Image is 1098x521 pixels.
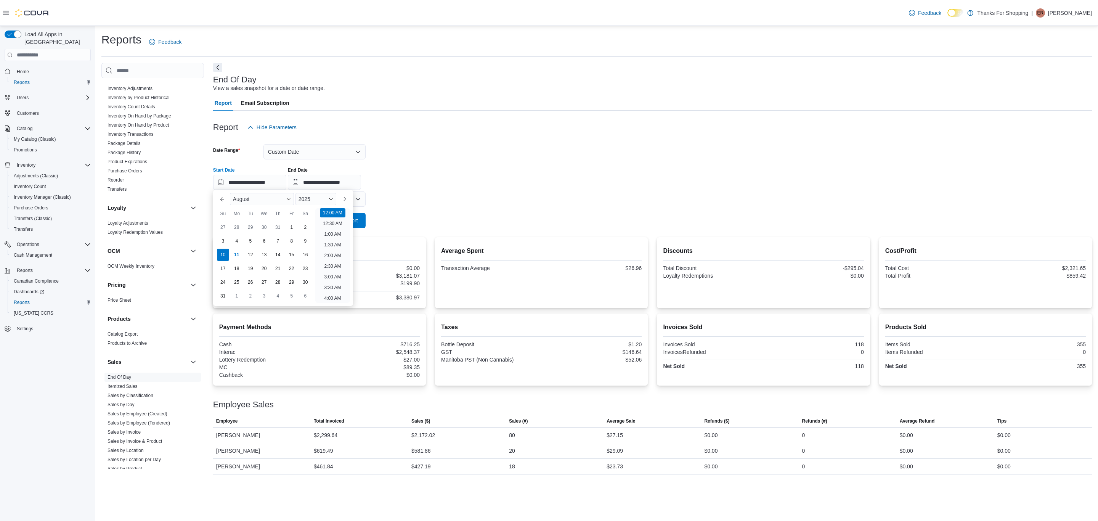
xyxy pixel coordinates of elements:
[189,203,198,212] button: Loyalty
[108,358,122,366] h3: Sales
[219,323,420,332] h2: Payment Methods
[108,150,141,156] span: Package History
[108,204,126,212] h3: Loyalty
[108,131,154,137] span: Inventory Transactions
[338,193,350,205] button: Next month
[14,240,42,249] button: Operations
[2,160,94,170] button: Inventory
[17,95,29,101] span: Users
[231,221,243,233] div: day-28
[14,108,91,118] span: Customers
[108,187,127,192] a: Transfers
[765,363,864,369] div: 118
[108,297,131,303] span: Price Sheet
[14,136,56,142] span: My Catalog (Classic)
[217,221,229,233] div: day-27
[663,246,864,256] h2: Discounts
[272,221,284,233] div: day-31
[947,9,963,17] input: Dark Mode
[17,267,33,273] span: Reports
[108,411,167,416] a: Sales by Employee (Created)
[272,207,284,220] div: Th
[543,341,642,347] div: $1.20
[1036,8,1045,18] div: Eden Roy
[244,262,257,275] div: day-19
[231,276,243,288] div: day-25
[108,177,124,183] span: Reorder
[108,358,187,366] button: Sales
[258,249,270,261] div: day-13
[17,110,39,116] span: Customers
[11,298,91,307] span: Reports
[11,309,56,318] a: [US_STATE] CCRS
[217,262,229,275] div: day-17
[11,171,91,180] span: Adjustments (Classic)
[108,420,170,426] a: Sales by Employee (Tendered)
[14,324,91,333] span: Settings
[11,78,91,87] span: Reports
[543,357,642,363] div: $52.06
[14,266,36,275] button: Reports
[108,150,141,155] a: Package History
[189,314,198,323] button: Products
[11,287,91,296] span: Dashboards
[765,341,864,347] div: 118
[987,273,1086,279] div: $859.42
[213,147,240,153] label: Date Range
[1048,8,1092,18] p: [PERSON_NAME]
[14,194,71,200] span: Inventory Manager (Classic)
[14,124,91,133] span: Catalog
[108,95,170,101] span: Inventory by Product Historical
[213,123,238,132] h3: Report
[108,315,187,323] button: Products
[321,251,344,260] li: 2:00 AM
[321,272,344,281] li: 3:00 AM
[299,221,311,233] div: day-2
[299,249,311,261] div: day-16
[663,323,864,332] h2: Invoices Sold
[213,63,222,72] button: Next
[258,290,270,302] div: day-3
[8,213,94,224] button: Transfers (Classic)
[101,32,141,47] h1: Reports
[320,208,345,217] li: 12:00 AM
[14,289,44,295] span: Dashboards
[244,207,257,220] div: Tu
[14,161,91,170] span: Inventory
[11,277,91,286] span: Canadian Compliance
[11,145,40,154] a: Promotions
[14,226,33,232] span: Transfers
[216,220,312,303] div: August, 2025
[11,135,59,144] a: My Catalog (Classic)
[11,203,91,212] span: Purchase Orders
[272,235,284,247] div: day-7
[217,249,229,261] div: day-10
[11,193,91,202] span: Inventory Manager (Classic)
[158,38,181,46] span: Feedback
[15,9,50,17] img: Cova
[765,273,864,279] div: $0.00
[219,372,318,378] div: Cashback
[987,265,1086,271] div: $2,321.65
[765,349,864,355] div: 0
[320,219,345,228] li: 12:30 AM
[231,249,243,261] div: day-11
[11,171,61,180] a: Adjustments (Classic)
[885,273,984,279] div: Total Profit
[108,457,161,462] a: Sales by Location per Day
[286,290,298,302] div: day-5
[11,251,55,260] a: Cash Management
[2,66,94,77] button: Home
[11,214,91,223] span: Transfers (Classic)
[8,203,94,213] button: Purchase Orders
[108,132,154,137] a: Inventory Transactions
[244,249,257,261] div: day-12
[663,341,762,347] div: Invoices Sold
[108,264,154,269] a: OCM Weekly Inventory
[885,246,1086,256] h2: Cost/Profit
[355,196,361,202] button: Open list of options
[14,66,91,76] span: Home
[11,225,91,234] span: Transfers
[321,294,420,301] div: $3,380.97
